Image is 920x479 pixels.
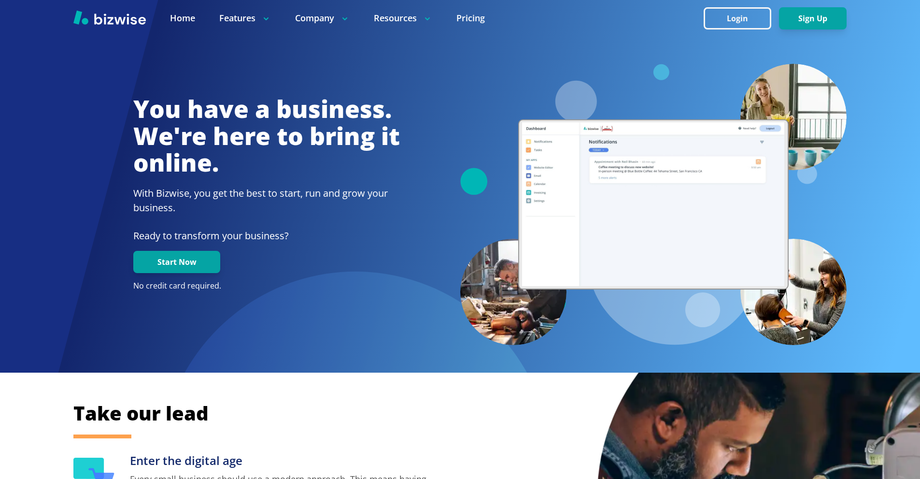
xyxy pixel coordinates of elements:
[779,7,847,29] button: Sign Up
[704,7,771,29] button: Login
[374,12,432,24] p: Resources
[170,12,195,24] a: Home
[133,258,220,267] a: Start Now
[133,96,400,176] h1: You have a business. We're here to bring it online.
[130,453,436,469] h3: Enter the digital age
[133,251,220,273] button: Start Now
[73,10,146,25] img: Bizwise Logo
[295,12,350,24] p: Company
[133,186,400,215] h2: With Bizwise, you get the best to start, run and grow your business.
[133,281,400,291] p: No credit card required.
[779,14,847,23] a: Sign Up
[219,12,271,24] p: Features
[456,12,485,24] a: Pricing
[704,14,779,23] a: Login
[73,400,798,426] h2: Take our lead
[133,229,400,243] p: Ready to transform your business?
